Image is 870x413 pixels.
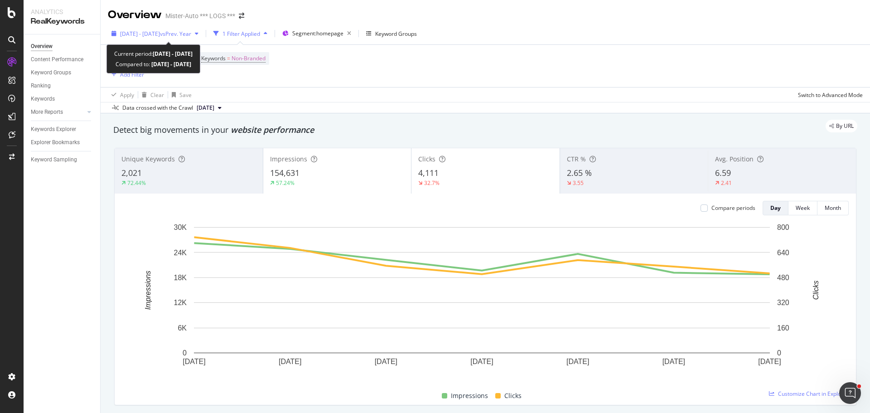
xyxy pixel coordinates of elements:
[120,71,144,78] div: Add Filter
[777,349,781,357] text: 0
[116,59,191,69] div: Compared to:
[826,120,857,132] div: legacy label
[375,30,417,38] div: Keyword Groups
[715,155,754,163] span: Avg. Position
[179,91,192,99] div: Save
[222,30,260,38] div: 1 Filter Applied
[279,26,355,41] button: Segment:homepage
[153,50,193,58] b: [DATE] - [DATE]
[31,68,71,78] div: Keyword Groups
[418,167,439,178] span: 4,111
[31,55,94,64] a: Content Performance
[239,13,244,19] div: arrow-right-arrow-left
[31,7,93,16] div: Analytics
[798,91,863,99] div: Switch to Advanced Mode
[794,87,863,102] button: Switch to Advanced Mode
[31,94,55,104] div: Keywords
[451,390,488,401] span: Impressions
[836,123,854,129] span: By URL
[108,7,162,23] div: Overview
[193,102,225,113] button: [DATE]
[279,358,301,365] text: [DATE]
[31,138,80,147] div: Explorer Bookmarks
[232,52,266,65] span: Non-Branded
[31,81,51,91] div: Ranking
[108,87,134,102] button: Apply
[160,30,191,38] span: vs Prev. Year
[150,60,191,68] b: [DATE] - [DATE]
[168,87,192,102] button: Save
[31,68,94,78] a: Keyword Groups
[504,390,522,401] span: Clicks
[31,107,85,117] a: More Reports
[31,155,77,165] div: Keyword Sampling
[201,54,226,62] span: Keywords
[711,204,755,212] div: Compare periods
[777,224,789,231] text: 800
[777,299,789,306] text: 320
[777,248,789,256] text: 640
[144,271,152,310] text: Impressions
[31,16,93,27] div: RealKeywords
[662,358,685,365] text: [DATE]
[174,224,187,231] text: 30K
[777,274,789,282] text: 480
[770,204,781,212] div: Day
[121,167,142,178] span: 2,021
[31,42,53,51] div: Overview
[120,30,160,38] span: [DATE] - [DATE]
[418,155,435,163] span: Clicks
[715,167,731,178] span: 6.59
[121,155,175,163] span: Unique Keywords
[778,390,849,398] span: Customize Chart in Explorer
[839,382,861,404] iframe: Intercom live chat
[758,358,781,365] text: [DATE]
[122,223,842,380] svg: A chart.
[150,91,164,99] div: Clear
[567,167,592,178] span: 2.65 %
[183,349,187,357] text: 0
[210,26,271,41] button: 1 Filter Applied
[292,29,343,37] span: Segment: homepage
[817,201,849,215] button: Month
[108,69,144,80] button: Add Filter
[763,201,788,215] button: Day
[31,42,94,51] a: Overview
[174,274,187,282] text: 18K
[31,94,94,104] a: Keywords
[788,201,817,215] button: Week
[270,155,307,163] span: Impressions
[127,179,146,187] div: 72.44%
[197,104,214,112] span: 2025 Apr. 29th
[138,87,164,102] button: Clear
[120,91,134,99] div: Apply
[573,179,584,187] div: 3.55
[31,125,94,134] a: Keywords Explorer
[183,358,205,365] text: [DATE]
[31,125,76,134] div: Keywords Explorer
[178,324,187,332] text: 6K
[424,179,440,187] div: 32.7%
[777,324,789,332] text: 160
[362,26,420,41] button: Keyword Groups
[31,107,63,117] div: More Reports
[769,390,849,398] a: Customize Chart in Explorer
[566,358,589,365] text: [DATE]
[31,81,94,91] a: Ranking
[31,55,83,64] div: Content Performance
[174,299,187,306] text: 12K
[31,155,94,165] a: Keyword Sampling
[796,204,810,212] div: Week
[276,179,295,187] div: 57.24%
[114,49,193,59] div: Current period:
[825,204,841,212] div: Month
[122,104,193,112] div: Data crossed with the Crawl
[174,248,187,256] text: 24K
[567,155,586,163] span: CTR %
[375,358,397,365] text: [DATE]
[470,358,493,365] text: [DATE]
[227,54,230,62] span: =
[721,179,732,187] div: 2.41
[31,138,94,147] a: Explorer Bookmarks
